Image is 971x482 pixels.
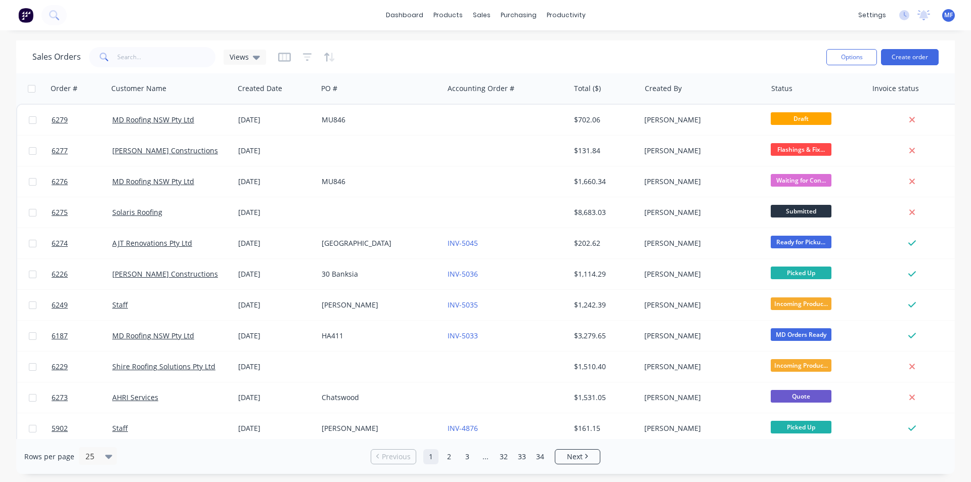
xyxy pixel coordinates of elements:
[112,331,194,340] a: MD Roofing NSW Pty Ltd
[112,177,194,186] a: MD Roofing NSW Pty Ltd
[238,207,314,217] div: [DATE]
[574,269,633,279] div: $1,114.29
[644,115,757,125] div: [PERSON_NAME]
[367,449,604,464] ul: Pagination
[230,52,249,62] span: Views
[644,331,757,341] div: [PERSON_NAME]
[238,423,314,433] div: [DATE]
[52,259,112,289] a: 6226
[644,269,757,279] div: [PERSON_NAME]
[496,449,511,464] a: Page 32
[238,331,314,341] div: [DATE]
[52,352,112,382] a: 6229
[881,49,939,65] button: Create order
[112,423,128,433] a: Staff
[644,362,757,372] div: [PERSON_NAME]
[52,228,112,258] a: 6274
[771,297,831,310] span: Incoming Produc...
[542,8,591,23] div: productivity
[238,115,314,125] div: [DATE]
[238,392,314,403] div: [DATE]
[428,8,468,23] div: products
[52,105,112,135] a: 6279
[112,300,128,310] a: Staff
[52,238,68,248] span: 6274
[826,49,877,65] button: Options
[52,413,112,444] a: 5902
[52,136,112,166] a: 6277
[771,205,831,217] span: Submitted
[645,83,682,94] div: Created By
[574,115,633,125] div: $702.06
[644,146,757,156] div: [PERSON_NAME]
[853,8,891,23] div: settings
[574,207,633,217] div: $8,683.03
[238,83,282,94] div: Created Date
[112,392,158,402] a: AHRI Services
[322,177,434,187] div: MU846
[322,269,434,279] div: 30 Banksia
[322,300,434,310] div: [PERSON_NAME]
[514,449,529,464] a: Page 33
[238,300,314,310] div: [DATE]
[18,8,33,23] img: Factory
[112,146,218,155] a: [PERSON_NAME] Constructions
[644,423,757,433] div: [PERSON_NAME]
[52,177,68,187] span: 6276
[478,449,493,464] a: Jump forward
[644,177,757,187] div: [PERSON_NAME]
[52,146,68,156] span: 6277
[574,177,633,187] div: $1,660.34
[112,115,194,124] a: MD Roofing NSW Pty Ltd
[496,8,542,23] div: purchasing
[771,112,831,125] span: Draft
[533,449,548,464] a: Page 34
[112,238,192,248] a: AJT Renovations Pty Ltd
[448,83,514,94] div: Accounting Order #
[322,238,434,248] div: [GEOGRAPHIC_DATA]
[322,331,434,341] div: HA411
[52,290,112,320] a: 6249
[371,452,416,462] a: Previous page
[321,83,337,94] div: PO #
[52,382,112,413] a: 6273
[52,392,68,403] span: 6273
[52,197,112,228] a: 6275
[442,449,457,464] a: Page 2
[112,269,218,279] a: [PERSON_NAME] Constructions
[644,300,757,310] div: [PERSON_NAME]
[771,328,831,341] span: MD Orders Ready
[574,83,601,94] div: Total ($)
[448,238,478,248] a: INV-5045
[468,8,496,23] div: sales
[574,331,633,341] div: $3,279.65
[52,269,68,279] span: 6226
[238,238,314,248] div: [DATE]
[111,83,166,94] div: Customer Name
[112,362,215,371] a: Shire Roofing Solutions Pty Ltd
[574,392,633,403] div: $1,531.05
[52,115,68,125] span: 6279
[382,452,411,462] span: Previous
[24,452,74,462] span: Rows per page
[322,115,434,125] div: MU846
[644,392,757,403] div: [PERSON_NAME]
[448,269,478,279] a: INV-5036
[567,452,583,462] span: Next
[52,166,112,197] a: 6276
[771,390,831,403] span: Quote
[238,269,314,279] div: [DATE]
[52,207,68,217] span: 6275
[574,146,633,156] div: $131.84
[771,236,831,248] span: Ready for Picku...
[32,52,81,62] h1: Sales Orders
[51,83,77,94] div: Order #
[771,143,831,156] span: Flashings & Fix...
[238,146,314,156] div: [DATE]
[52,321,112,351] a: 6187
[555,452,600,462] a: Next page
[448,423,478,433] a: INV-4876
[423,449,438,464] a: Page 1 is your current page
[771,421,831,433] span: Picked Up
[574,362,633,372] div: $1,510.40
